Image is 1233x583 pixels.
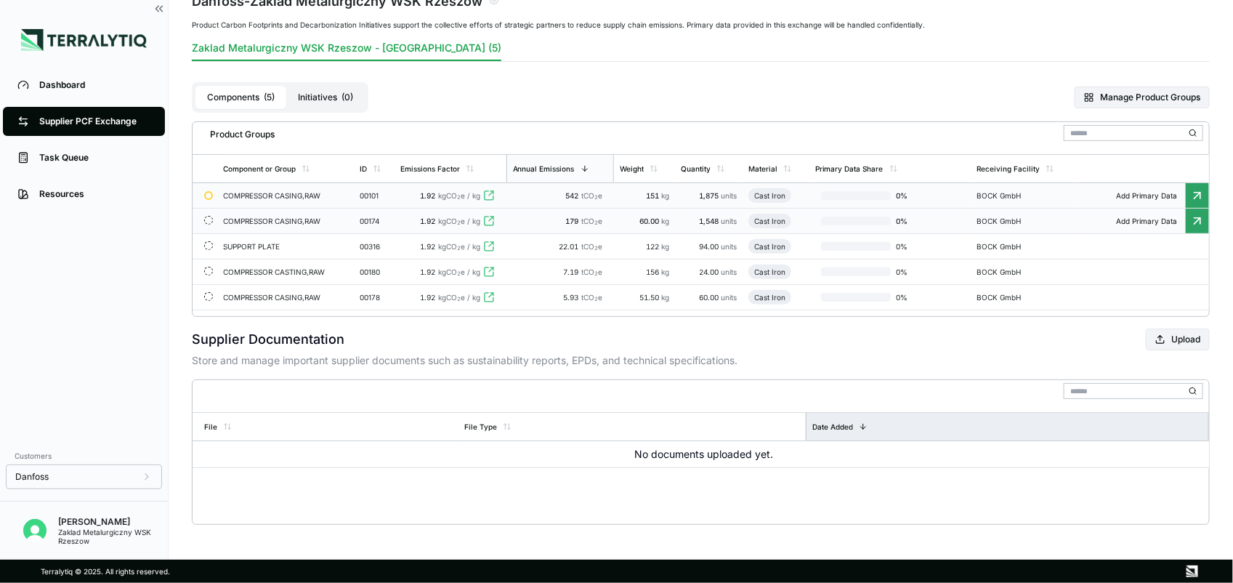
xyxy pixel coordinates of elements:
span: Add Primary Data [1107,191,1186,200]
span: 179 [565,217,581,225]
span: kgCO e / kg [438,268,480,276]
span: 0 % [891,242,937,251]
div: Primary Data Share [815,164,884,173]
span: units [721,293,737,302]
span: ( 0 ) [341,92,353,103]
div: COMPRESSOR CASING,RAW [223,217,328,225]
span: units [721,217,737,225]
div: Customers [6,447,162,465]
div: Resources [39,188,150,200]
div: Cast Iron [754,268,785,276]
span: kg [661,268,669,276]
span: ( 5 ) [264,92,275,103]
div: Cast Iron [754,191,785,200]
span: 151 [646,191,661,200]
div: COMPRESSOR CASING,RAW [223,191,328,200]
span: units [721,191,737,200]
div: BOCK GmbH [977,242,1046,251]
div: BOCK GmbH [977,191,1046,200]
span: tCO e [581,293,602,302]
div: BOCK GmbH [977,293,1046,302]
span: 60.00 [639,217,661,225]
div: File Type [464,422,497,431]
img: Logo [21,29,147,51]
span: 60.00 [699,293,721,302]
div: Product Groups [198,123,275,140]
span: 1.92 [420,242,435,251]
div: Supplier PCF Exchange [39,116,150,127]
sub: 2 [457,194,461,201]
div: ID [360,164,367,173]
sub: 2 [594,296,598,302]
span: 7.19 [563,268,581,276]
sub: 2 [594,270,598,277]
span: 5.93 [563,293,581,302]
span: tCO e [581,242,602,251]
span: kgCO e / kg [438,217,480,225]
div: Cast Iron [754,293,785,302]
p: Store and manage important supplier documents such as sustainability reports, EPDs, and technical... [192,353,1210,368]
div: 00180 [360,268,389,276]
div: Date Added [812,422,853,431]
span: Danfoss [15,471,49,483]
div: Weight [620,164,644,173]
div: Component or Group [223,164,296,173]
div: SUPPORT PLATE [223,242,328,251]
span: kgCO e / kg [438,242,480,251]
span: 24.00 [699,268,721,276]
span: kgCO e / kg [438,191,480,200]
div: Product Carbon Footprints and Decarbonization Initiatives support the collective efforts of strat... [192,20,1210,29]
div: Cast Iron [754,217,785,225]
div: Emissions Factor [400,164,460,173]
div: Annual Emissions [513,164,575,173]
sub: 2 [594,220,598,226]
button: Manage Product Groups [1075,87,1210,108]
span: 0 % [891,191,937,200]
div: BOCK GmbH [977,268,1046,276]
span: 22.01 [559,242,581,251]
span: 1.92 [420,217,435,225]
button: Open user button [17,513,52,548]
span: 0 % [891,293,937,302]
span: tCO e [581,268,602,276]
button: Upload [1146,329,1210,350]
span: kg [661,217,669,225]
td: No documents uploaded yet. [193,441,1209,468]
button: Initiatives(0) [286,86,365,109]
span: 122 [646,242,661,251]
div: [PERSON_NAME] [58,516,168,528]
div: File [204,422,217,431]
div: Dashboard [39,79,150,91]
button: Components(5) [195,86,286,109]
sub: 2 [457,220,461,226]
img: Mirosław Lenard [23,519,47,542]
div: Receiving Facility [977,164,1040,173]
span: 51.50 [639,293,661,302]
div: Quantity [681,164,711,173]
sub: 2 [594,245,598,252]
div: Zaklad Metalurgiczny WSK Rzeszow [58,528,168,545]
span: kg [661,293,669,302]
span: Add Primary Data [1107,217,1186,225]
h2: Supplier Documentation [192,329,344,350]
span: 1,548 [699,217,721,225]
span: 542 [565,191,581,200]
div: COMPRESSOR CASING,RAW [223,293,328,302]
div: 00174 [360,217,389,225]
span: kgCO e / kg [438,293,480,302]
div: COMPRESSOR CASTING,RAW [223,268,328,276]
span: tCO e [581,191,602,200]
span: kg [661,242,669,251]
div: Task Queue [39,152,150,164]
div: BOCK GmbH [977,217,1046,225]
sub: 2 [457,245,461,252]
span: 0 % [891,217,937,225]
span: 1.92 [420,191,435,200]
span: units [721,268,737,276]
sub: 2 [457,296,461,302]
div: 00316 [360,242,389,251]
button: Zaklad Metalurgiczny WSK Rzeszow - [GEOGRAPHIC_DATA] (5) [192,41,501,61]
span: 1.92 [420,268,435,276]
span: kg [661,191,669,200]
span: 1,875 [699,191,721,200]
